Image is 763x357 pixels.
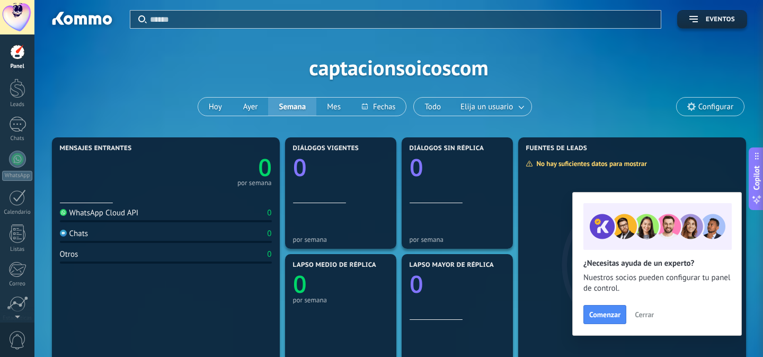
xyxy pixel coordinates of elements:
[2,63,33,70] div: Panel
[351,98,406,116] button: Fechas
[293,296,388,304] div: por semana
[583,258,731,268] h2: ¿Necesitas ayuda de un experto?
[237,180,272,186] div: por semana
[258,151,272,184] text: 0
[60,230,67,237] img: Chats
[410,151,423,184] text: 0
[583,273,731,294] span: Nuestros socios pueden configurar tu panel de control.
[293,151,307,184] text: 0
[414,98,451,116] button: Todo
[198,98,233,116] button: Hoy
[267,229,271,239] div: 0
[589,311,620,318] span: Comenzar
[293,262,377,269] span: Lapso medio de réplica
[2,101,33,108] div: Leads
[233,98,269,116] button: Ayer
[2,246,33,253] div: Listas
[458,100,515,114] span: Elija un usuario
[583,305,626,324] button: Comenzar
[706,16,735,23] span: Eventos
[166,151,272,184] a: 0
[267,249,271,259] div: 0
[2,281,33,288] div: Correo
[60,209,67,216] img: WhatsApp Cloud API
[60,145,132,152] span: Mensajes entrantes
[451,98,531,116] button: Elija un usuario
[630,307,659,323] button: Cerrar
[635,311,654,318] span: Cerrar
[410,262,494,269] span: Lapso mayor de réplica
[316,98,351,116] button: Mes
[677,10,747,29] button: Eventos
[410,268,423,300] text: 0
[526,145,588,152] span: Fuentes de leads
[526,159,654,168] div: No hay suficientes datos para mostrar
[410,236,505,243] div: por semana
[2,171,32,181] div: WhatsApp
[60,208,139,218] div: WhatsApp Cloud API
[698,102,733,111] span: Configurar
[268,98,316,116] button: Semana
[293,145,359,152] span: Diálogos vigentes
[2,209,33,216] div: Calendario
[60,229,88,239] div: Chats
[267,208,271,218] div: 0
[751,166,762,190] span: Copilot
[2,135,33,142] div: Chats
[410,145,484,152] span: Diálogos sin réplica
[60,249,78,259] div: Otros
[293,236,388,243] div: por semana
[293,268,307,300] text: 0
